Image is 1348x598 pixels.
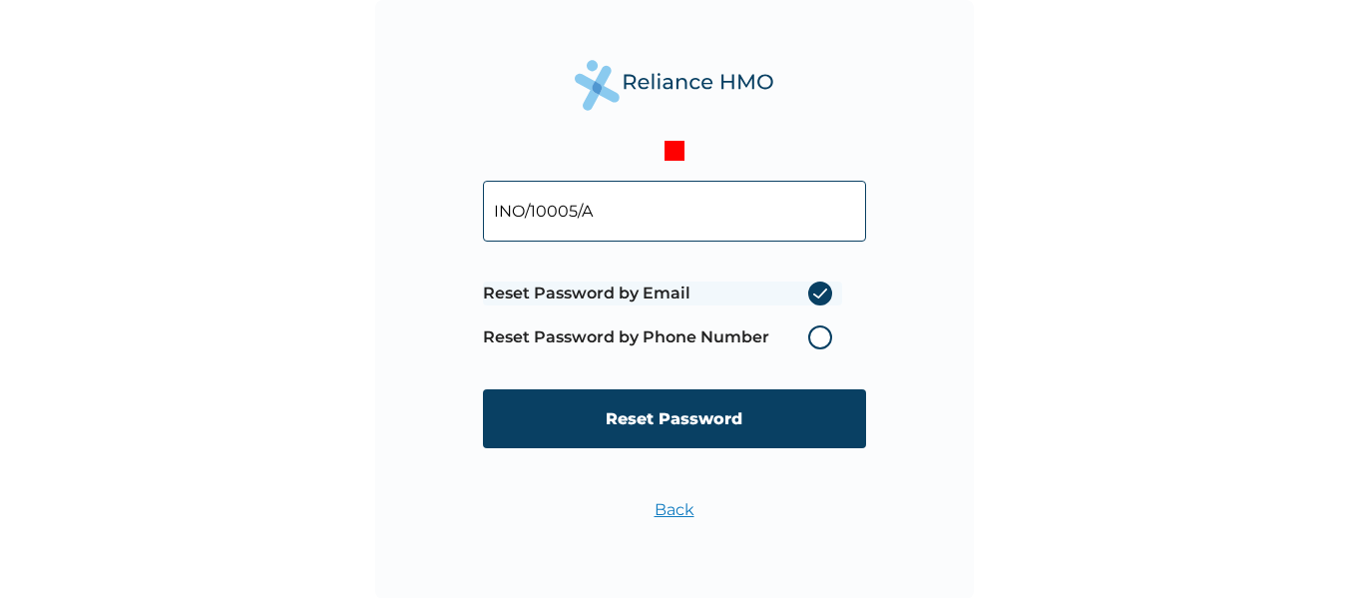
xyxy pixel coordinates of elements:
label: Reset Password by Phone Number [483,325,842,349]
input: Your Enrollee ID or Email Address [483,181,866,242]
input: Reset Password [483,389,866,448]
label: Reset Password by Email [483,282,842,305]
a: Back [655,500,694,519]
img: Reliance Health's Logo [575,60,774,111]
span: Password reset method [483,272,842,359]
